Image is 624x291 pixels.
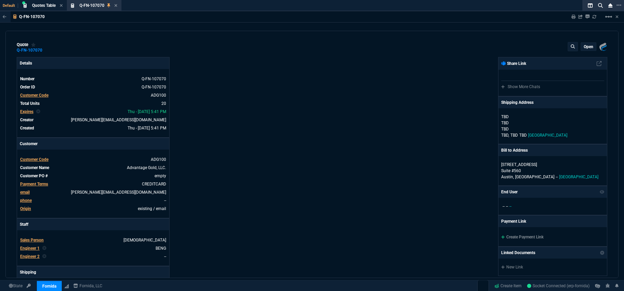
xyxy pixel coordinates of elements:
[605,13,613,21] mat-icon: Example home icon
[527,283,590,289] a: fqU4otaEdqDxeNoHAADn
[527,283,590,288] span: Socket Connected (erp-fornida)
[20,238,44,242] span: Sales Person
[155,174,166,178] a: empty
[127,165,166,170] a: Advantage Gold, LLC.
[17,50,42,51] a: Q-FN-107070
[114,3,117,9] nx-icon: Close Tab
[142,85,166,89] a: See Marketplace Order
[17,138,169,150] p: Customer
[501,133,509,138] span: TBD,
[528,133,567,138] span: [GEOGRAPHIC_DATA]
[501,264,604,270] a: New Link
[584,44,593,50] p: open
[20,182,48,186] span: Payment Terms
[20,198,32,203] span: phone
[3,3,18,8] span: Default
[142,77,166,81] span: See Marketplace Order
[20,172,166,179] tr: undefined
[20,206,31,211] a: Origin
[20,100,166,107] tr: undefined
[20,84,166,91] tr: See Marketplace Order
[128,126,166,130] span: 2025-10-02T17:41:43.381Z
[138,206,166,211] span: existing / email
[20,85,35,89] span: Order ID
[20,246,40,251] span: Engineer 1
[71,283,104,289] a: msbcCompanyName
[42,245,46,251] nx-icon: Clear selected rep
[20,174,48,178] span: Customer PO #
[20,164,166,171] tr: undefined
[501,114,567,120] p: TBD
[20,254,40,259] span: Engineer 2
[19,14,45,19] p: Q-FN-107070
[156,246,166,251] a: BENG
[509,204,511,209] span: --
[142,182,166,186] a: CREDITCARD
[71,117,166,122] span: brian.over@fornida.com
[17,42,36,47] div: quote
[559,175,598,179] span: [GEOGRAPHIC_DATA]
[20,125,166,131] tr: undefined
[615,14,619,19] a: Hide Workbench
[124,238,166,242] a: [DEMOGRAPHIC_DATA]
[20,75,166,82] tr: See Marketplace Order
[510,133,518,138] span: TBD
[20,237,166,244] tr: undefined
[20,157,48,162] span: Customer Code
[501,147,528,153] p: Bill to Address
[161,101,166,106] span: 20
[164,198,166,203] a: --
[32,3,56,8] span: Quotes Table
[36,109,40,115] nx-icon: Clear selected rep
[606,1,615,10] nx-icon: Close Workbench
[7,283,25,289] a: Global State
[151,93,166,98] a: ADG100
[503,204,505,209] span: --
[42,253,46,260] nx-icon: Clear selected rep
[501,162,604,168] p: [STREET_ADDRESS]
[515,175,554,179] span: [GEOGRAPHIC_DATA]
[595,1,606,10] nx-icon: Search
[20,253,166,260] tr: undefined
[585,1,595,10] nx-icon: Split Panels
[20,126,34,130] span: Created
[20,93,48,98] span: Customer Code
[519,133,527,138] span: TBD
[151,157,166,162] span: ADG100
[501,126,604,132] p: TBD
[20,190,30,195] span: email
[79,3,104,8] span: Q-FN-107070
[17,57,169,69] p: Details
[20,205,166,212] tr: undefined
[20,108,166,115] tr: undefined
[20,165,49,170] span: Customer Name
[20,101,40,106] span: Total Units
[506,204,508,209] span: --
[17,219,169,230] p: Staff
[600,189,605,195] nx-icon: Show/Hide End User to Customer
[60,3,63,9] nx-icon: Close Tab
[501,168,604,174] p: Suite #560
[20,109,33,114] span: Expires
[20,77,34,81] span: Number
[501,250,535,256] p: Linked Documents
[501,120,604,126] p: TBD
[616,2,621,9] nx-icon: Open New Tab
[25,283,33,289] a: API TOKEN
[501,84,540,89] a: Show More Chats
[71,190,166,195] a: [PERSON_NAME][EMAIL_ADDRESS][DOMAIN_NAME]
[128,109,166,114] span: 2025-10-16T17:41:43.381Z
[20,245,166,252] tr: BENG
[20,189,166,196] tr: chelsey@advantagegold.com
[501,99,534,106] p: Shipping Address
[20,181,166,188] tr: undefined
[20,116,166,123] tr: undefined
[501,235,543,239] a: Create Payment Link
[31,42,36,47] div: Add to Watchlist
[501,189,518,195] p: End User
[501,60,526,67] p: Share Link
[501,175,514,179] span: Austin,
[20,117,33,122] span: Creator
[20,92,166,99] tr: undefined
